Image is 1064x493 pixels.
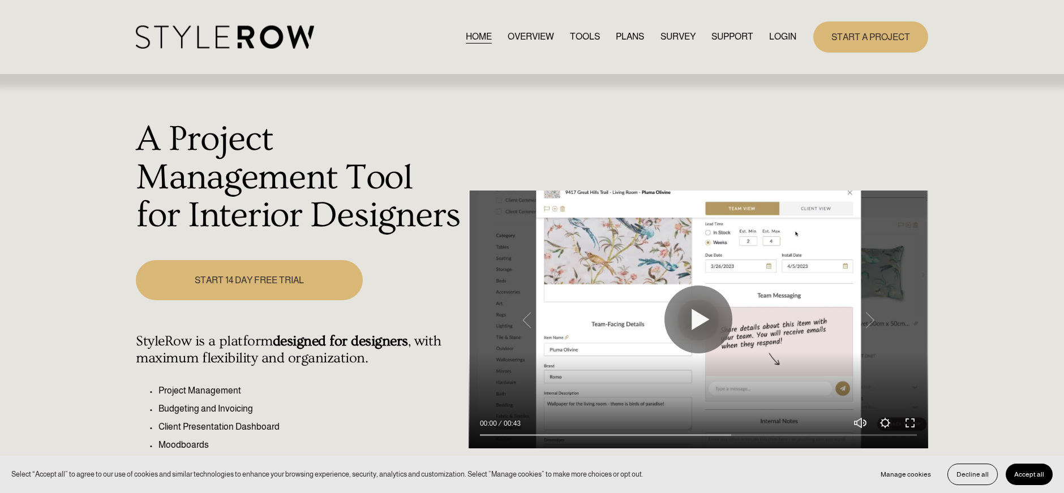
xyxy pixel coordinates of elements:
span: Accept all [1014,470,1044,478]
a: TOOLS [570,29,600,45]
a: SURVEY [660,29,696,45]
span: Decline all [956,470,989,478]
h1: A Project Management Tool for Interior Designers [136,120,462,235]
button: Accept all [1006,464,1053,485]
p: Project Management [158,384,462,397]
a: LOGIN [769,29,796,45]
a: START 14 DAY FREE TRIAL [136,260,362,300]
p: Client Presentation Dashboard [158,420,462,434]
span: Manage cookies [881,470,931,478]
a: PLANS [616,29,644,45]
a: HOME [466,29,492,45]
div: Current time [480,418,500,429]
a: OVERVIEW [508,29,554,45]
button: Decline all [947,464,998,485]
div: Duration [500,418,524,429]
a: folder dropdown [711,29,753,45]
button: Play [664,286,732,353]
p: Moodboards [158,438,462,452]
button: Manage cookies [872,464,939,485]
img: StyleRow [136,25,314,49]
p: Budgeting and Invoicing [158,402,462,416]
h4: StyleRow is a platform , with maximum flexibility and organization. [136,333,462,367]
input: Seek [480,431,917,439]
p: Select “Accept all” to agree to our use of cookies and similar technologies to enhance your brows... [11,469,643,479]
span: SUPPORT [711,30,753,44]
strong: designed for designers [273,333,408,349]
a: START A PROJECT [813,21,928,53]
